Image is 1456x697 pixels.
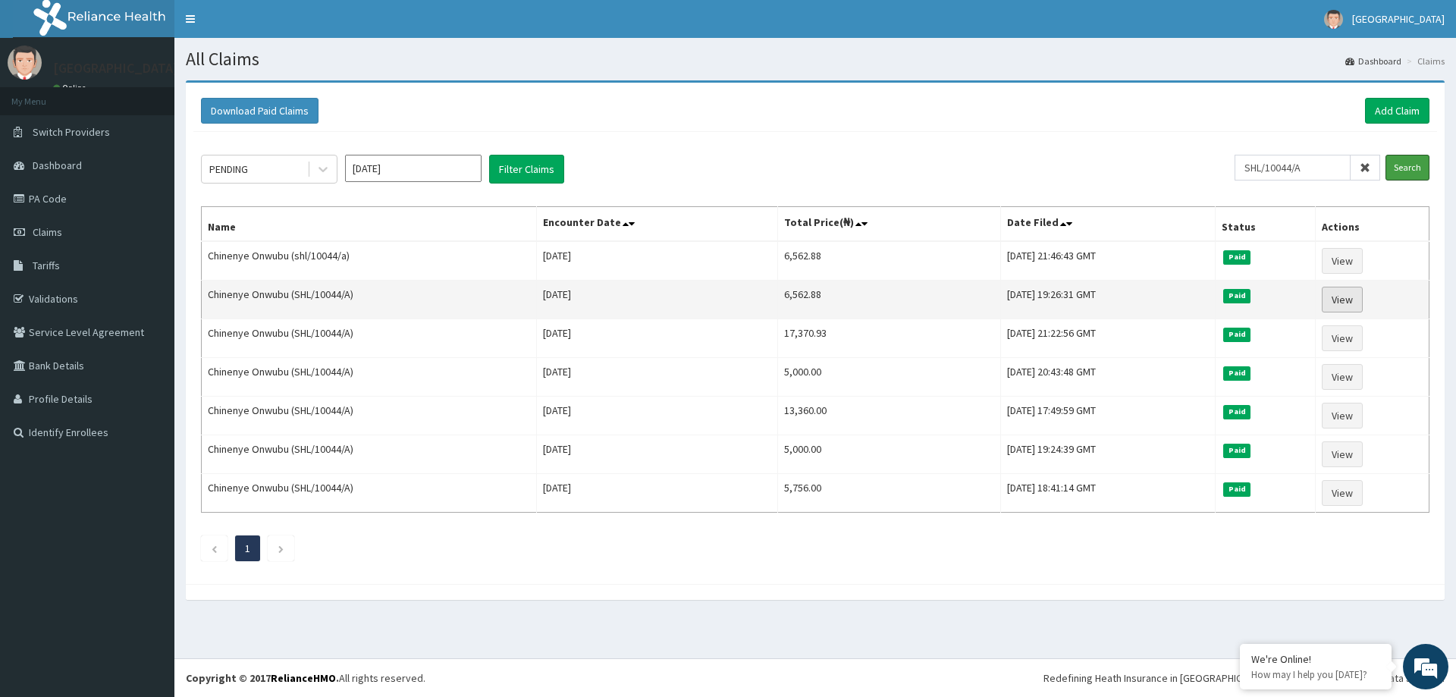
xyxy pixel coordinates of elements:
span: Paid [1223,366,1250,380]
td: 5,756.00 [777,474,1000,513]
th: Name [202,207,537,242]
img: d_794563401_company_1708531726252_794563401 [28,76,61,114]
a: View [1322,441,1363,467]
div: Chat with us now [79,85,255,105]
a: Next page [278,542,284,555]
span: Claims [33,225,62,239]
td: [DATE] 21:46:43 GMT [1000,241,1216,281]
textarea: Type your message and hit 'Enter' [8,414,289,467]
span: Paid [1223,405,1250,419]
h1: All Claims [186,49,1445,69]
input: Select Month and Year [345,155,482,182]
td: 17,370.93 [777,319,1000,358]
td: Chinenye Onwubu (SHL/10044/A) [202,435,537,474]
input: Search by HMO ID [1235,155,1351,181]
td: 6,562.88 [777,241,1000,281]
a: View [1322,325,1363,351]
div: We're Online! [1251,652,1380,666]
td: Chinenye Onwubu (SHL/10044/A) [202,358,537,397]
input: Search [1385,155,1429,181]
a: View [1322,364,1363,390]
li: Claims [1403,55,1445,68]
span: Paid [1223,289,1250,303]
a: Online [53,83,89,93]
a: Previous page [211,542,218,555]
td: 13,360.00 [777,397,1000,435]
a: View [1322,480,1363,506]
span: Switch Providers [33,125,110,139]
td: [DATE] 19:24:39 GMT [1000,435,1216,474]
a: Add Claim [1365,98,1429,124]
p: How may I help you today? [1251,668,1380,681]
th: Total Price(₦) [777,207,1000,242]
td: [DATE] 20:43:48 GMT [1000,358,1216,397]
td: [DATE] [537,474,777,513]
span: Paid [1223,444,1250,457]
th: Date Filed [1000,207,1216,242]
td: Chinenye Onwubu (SHL/10044/A) [202,319,537,358]
td: [DATE] 21:22:56 GMT [1000,319,1216,358]
td: 6,562.88 [777,281,1000,319]
a: Dashboard [1345,55,1401,68]
strong: Copyright © 2017 . [186,671,339,685]
div: Redefining Heath Insurance in [GEOGRAPHIC_DATA] using Telemedicine and Data Science! [1043,670,1445,686]
th: Status [1216,207,1315,242]
td: 5,000.00 [777,358,1000,397]
span: Paid [1223,482,1250,496]
a: View [1322,248,1363,274]
span: [GEOGRAPHIC_DATA] [1352,12,1445,26]
td: [DATE] [537,319,777,358]
td: [DATE] [537,281,777,319]
a: View [1322,287,1363,312]
p: [GEOGRAPHIC_DATA] [53,61,178,75]
span: Paid [1223,250,1250,264]
td: [DATE] [537,358,777,397]
th: Encounter Date [537,207,777,242]
button: Filter Claims [489,155,564,184]
td: Chinenye Onwubu (shl/10044/a) [202,241,537,281]
a: Page 1 is your current page [245,542,250,555]
td: [DATE] [537,241,777,281]
div: Minimize live chat window [249,8,285,44]
td: [DATE] 17:49:59 GMT [1000,397,1216,435]
td: 5,000.00 [777,435,1000,474]
td: Chinenye Onwubu (SHL/10044/A) [202,474,537,513]
td: [DATE] [537,397,777,435]
a: RelianceHMO [271,671,336,685]
a: View [1322,403,1363,429]
td: [DATE] [537,435,777,474]
td: Chinenye Onwubu (SHL/10044/A) [202,281,537,319]
th: Actions [1315,207,1429,242]
span: We're online! [88,191,209,344]
span: Dashboard [33,159,82,172]
img: User Image [8,46,42,80]
button: Download Paid Claims [201,98,318,124]
span: Paid [1223,328,1250,341]
td: [DATE] 18:41:14 GMT [1000,474,1216,513]
footer: All rights reserved. [174,658,1456,697]
td: Chinenye Onwubu (SHL/10044/A) [202,397,537,435]
img: User Image [1324,10,1343,29]
span: Tariffs [33,259,60,272]
div: PENDING [209,162,248,177]
td: [DATE] 19:26:31 GMT [1000,281,1216,319]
